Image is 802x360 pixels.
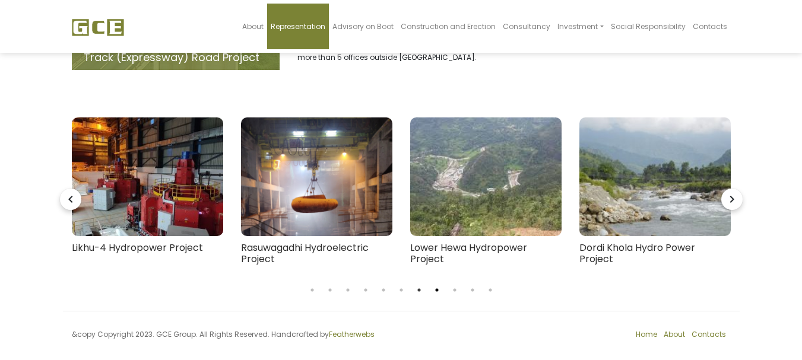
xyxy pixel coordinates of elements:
img: slider-image-1-239x300.png [241,117,392,236]
span: Representation [271,21,325,31]
i: navigate_before [60,189,81,210]
h4: Likhu-4 Hydropower Project [72,242,223,278]
a: Dordi Khola Hydro Power Project [579,117,731,278]
span: Advisory on Boot [332,21,394,31]
h4: Dordi Khola Hydro Power Project [579,242,731,278]
span: Contacts [693,21,727,31]
h4: Lower Hewa Hydropower Project [410,242,562,278]
a: Advisory on Boot [329,4,397,49]
a: Representation [267,4,329,49]
a: Contacts [692,329,726,339]
span: Social Responsibility [611,21,686,31]
img: dordi-2-300x181.jpg [579,117,731,236]
a: Rasuwagadhi Hydroelectric Project [241,117,392,278]
a: Contacts [689,4,731,49]
span: Consultancy [503,21,550,31]
a: Featherwebs [329,329,375,339]
img: images-300x168.jpg [410,117,562,236]
a: Social Responsibility [607,4,689,49]
button: 7 of 3 [413,284,425,296]
a: About [664,329,685,339]
button: 5 of 3 [378,284,389,296]
a: Investment [554,4,607,49]
span: Construction and Erection [401,21,496,31]
button: 8 of 3 [431,284,443,296]
button: 4 of 3 [360,284,372,296]
button: 3 of 3 [342,284,354,296]
div: &copy Copyright 2023. GCE Group. All Rights Reserved. Handcrafted by [63,329,401,347]
button: 10 of 3 [467,284,478,296]
a: About [239,4,267,49]
button: 2 of 3 [324,284,336,296]
img: likhu-Recovered-300x300.jpg [72,117,223,236]
button: 6 of 3 [395,284,407,296]
h4: Rasuwagadhi Hydroelectric Project [241,242,392,278]
a: Lower Hewa Hydropower Project [410,117,562,278]
a: Construction and Erection [397,4,499,49]
span: Investment [557,21,598,31]
span: About [242,21,264,31]
a: Likhu-4 Hydropower Project [72,117,223,278]
button: 1 of 3 [306,284,318,296]
img: GCE Group [72,18,124,36]
button: 9 of 3 [449,284,461,296]
a: Consultancy [499,4,554,49]
a: Home [636,329,657,339]
i: navigate_next [721,189,743,210]
button: 11 of 3 [484,284,496,296]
